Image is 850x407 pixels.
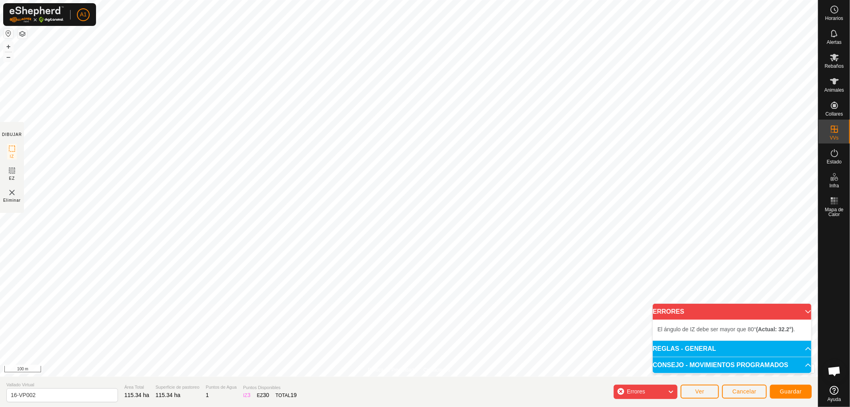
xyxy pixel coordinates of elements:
[4,29,13,38] button: Restablecer Mapa
[825,112,843,116] span: Collares
[263,392,269,398] span: 30
[823,359,846,383] div: Chat abierto
[2,132,22,138] div: DIBUJAR
[780,388,802,395] span: Guardar
[206,384,237,391] span: Puntos de Agua
[80,10,86,19] span: A1
[291,392,297,398] span: 19
[825,16,843,21] span: Horarios
[824,88,844,92] span: Animales
[243,391,250,399] div: IZ
[828,397,841,402] span: Ayuda
[206,392,209,398] span: 1
[653,346,716,352] span: REGLAS - GENERAL
[819,383,850,405] a: Ayuda
[7,188,17,197] img: VV
[10,6,64,23] img: Logo Gallagher
[6,381,118,388] span: Vallado Virtual
[653,357,811,373] p-accordion-header: CONSEJO - MOVIMIENTOS PROGRAMADOS
[821,207,848,217] span: Mapa de Calor
[824,64,844,69] span: Rebaños
[653,320,811,340] p-accordion-content: ERRORES
[658,326,795,332] span: El ángulo de IZ debe ser mayor que 80° .
[627,388,645,395] span: Errores
[770,385,812,399] button: Guardar
[124,392,149,398] span: 115.34 ha
[653,304,811,320] p-accordion-header: ERRORES
[18,29,27,39] button: Capas del Mapa
[732,388,756,395] span: Cancelar
[4,52,13,62] button: –
[243,384,297,391] span: Puntos Disponibles
[653,309,684,315] span: ERRORES
[257,391,269,399] div: EZ
[3,197,21,203] span: Eliminar
[368,366,414,374] a: Política de Privacidad
[155,392,180,398] span: 115.34 ha
[829,183,839,188] span: Infra
[10,153,14,159] span: IZ
[9,175,15,181] span: EZ
[247,392,251,398] span: 3
[124,384,149,391] span: Área Total
[756,326,794,332] b: (Actual: 32.2°)
[653,362,788,368] span: CONSEJO - MOVIMIENTOS PROGRAMADOS
[155,384,199,391] span: Superficie de pastoreo
[424,366,450,374] a: Contáctenos
[4,42,13,51] button: +
[827,40,842,45] span: Alertas
[695,388,705,395] span: Ver
[681,385,719,399] button: Ver
[275,391,296,399] div: TOTAL
[827,159,842,164] span: Estado
[653,341,811,357] p-accordion-header: REGLAS - GENERAL
[722,385,767,399] button: Cancelar
[830,136,838,140] span: VVs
